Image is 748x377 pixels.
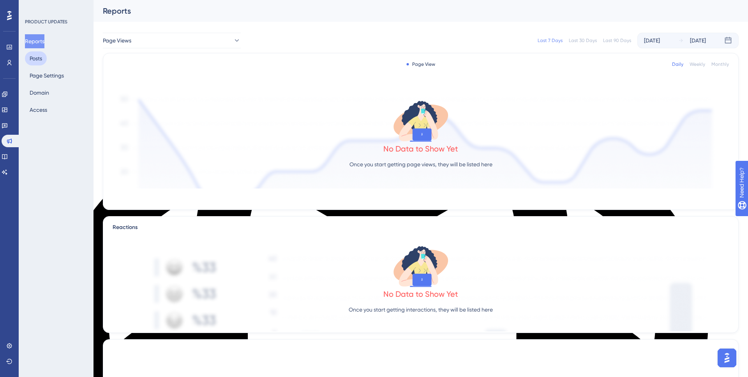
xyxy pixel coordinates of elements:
[690,36,706,45] div: [DATE]
[349,160,492,169] p: Once you start getting page views, they will be listed here
[113,223,729,232] div: Reactions
[349,305,493,314] p: Once you start getting interactions, they will be listed here
[711,61,729,67] div: Monthly
[383,289,458,299] div: No Data to Show Yet
[25,86,54,100] button: Domain
[25,19,67,25] div: PRODUCT UPDATES
[25,51,47,65] button: Posts
[25,103,52,117] button: Access
[407,61,435,67] div: Page View
[690,61,705,67] div: Weekly
[18,2,49,11] span: Need Help?
[603,37,631,44] div: Last 90 Days
[569,37,597,44] div: Last 30 Days
[103,33,241,48] button: Page Views
[672,61,683,67] div: Daily
[644,36,660,45] div: [DATE]
[25,34,44,48] button: Reports
[103,5,719,16] div: Reports
[103,36,131,45] span: Page Views
[383,143,458,154] div: No Data to Show Yet
[538,37,563,44] div: Last 7 Days
[25,69,69,83] button: Page Settings
[715,346,739,370] iframe: UserGuiding AI Assistant Launcher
